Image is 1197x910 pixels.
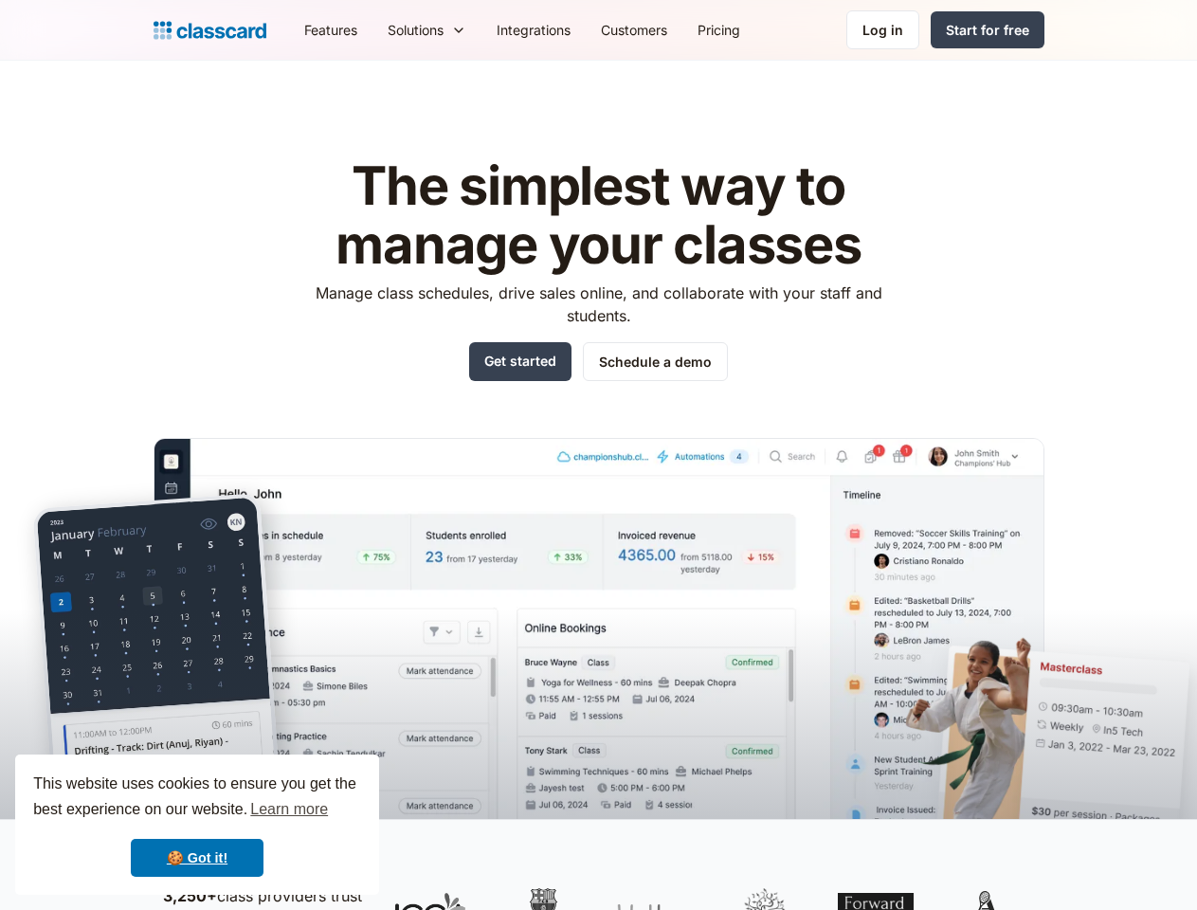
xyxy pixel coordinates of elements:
a: Pricing [682,9,755,51]
strong: 3,250+ [163,886,217,905]
a: Features [289,9,372,51]
a: Integrations [481,9,586,51]
a: Log in [846,10,919,49]
h1: The simplest way to manage your classes [298,157,899,274]
a: Start for free [931,11,1044,48]
a: dismiss cookie message [131,839,263,877]
div: Start for free [946,20,1029,40]
div: Log in [862,20,903,40]
p: Manage class schedules, drive sales online, and collaborate with your staff and students. [298,282,899,327]
div: cookieconsent [15,755,379,895]
div: Solutions [372,9,481,51]
div: Solutions [388,20,444,40]
a: learn more about cookies [247,795,331,824]
span: This website uses cookies to ensure you get the best experience on our website. [33,773,361,824]
a: Get started [469,342,571,381]
a: home [154,17,266,44]
a: Customers [586,9,682,51]
a: Schedule a demo [583,342,728,381]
